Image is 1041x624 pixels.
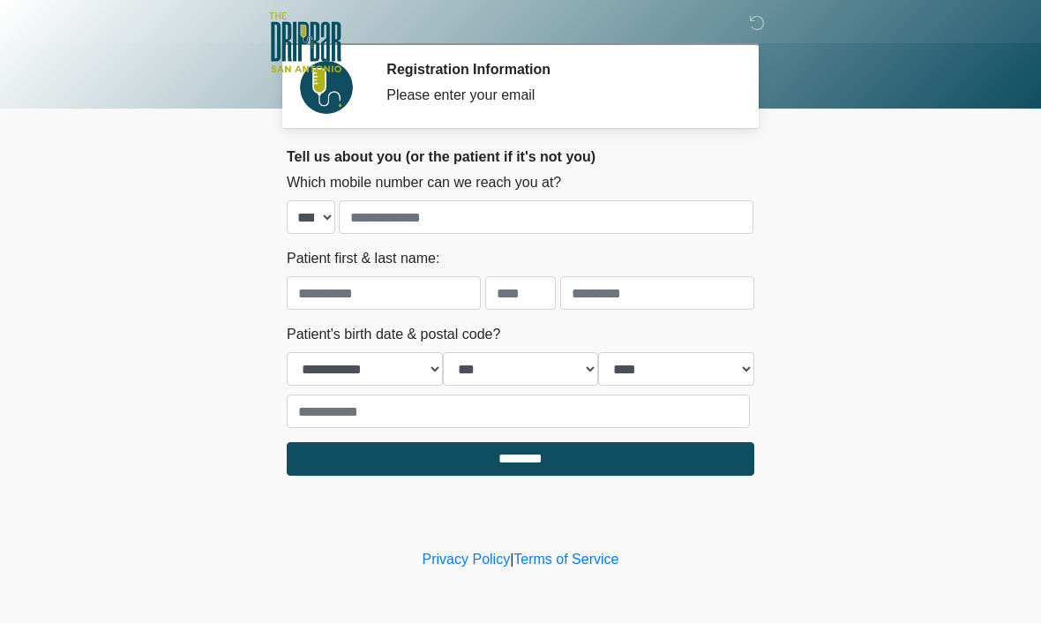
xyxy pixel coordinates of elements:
a: Privacy Policy [423,553,511,568]
img: The DRIPBaR - San Antonio Fossil Creek Logo [269,13,341,75]
a: | [510,553,513,568]
label: Patient's birth date & postal code? [287,325,500,346]
a: Terms of Service [513,553,618,568]
label: Which mobile number can we reach you at? [287,173,561,194]
img: Agent Avatar [300,62,353,115]
h2: Tell us about you (or the patient if it's not you) [287,149,754,166]
label: Patient first & last name: [287,249,439,270]
div: Please enter your email [386,86,728,107]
